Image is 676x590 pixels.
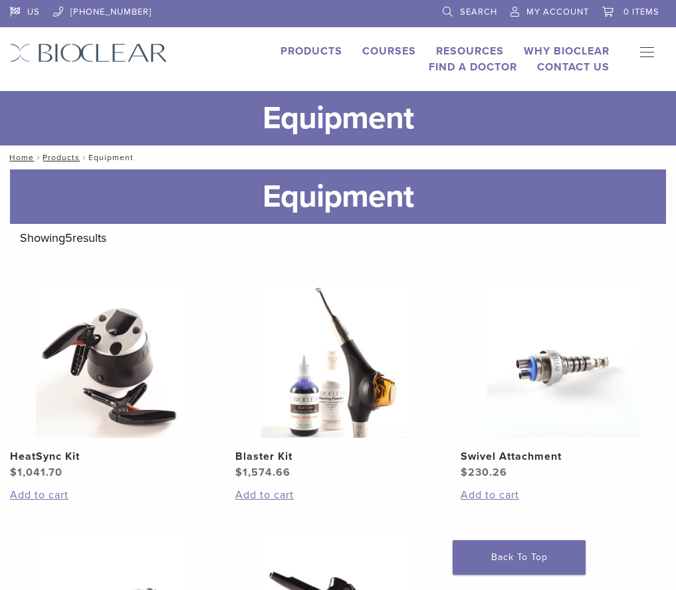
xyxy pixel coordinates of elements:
[235,466,243,479] span: $
[20,224,656,252] p: Showing results
[461,487,666,503] a: Add to cart: “Swivel Attachment”
[10,487,215,503] a: Add to cart: “HeatSync Kit”
[281,45,342,58] a: Products
[10,285,215,480] a: HeatSync KitHeatSync Kit $1,041.70
[65,231,72,245] span: 5
[436,45,504,58] a: Resources
[487,285,639,438] img: Swivel Attachment
[235,466,290,479] bdi: 1,574.66
[10,448,215,464] h2: HeatSync Kit
[453,540,586,575] a: Back To Top
[537,60,610,74] a: Contact Us
[80,154,88,161] span: /
[235,285,441,480] a: Blaster KitBlaster Kit $1,574.66
[461,285,666,480] a: Swivel AttachmentSwivel Attachment $230.26
[235,487,441,503] a: Add to cart: “Blaster Kit”
[526,7,589,17] span: My Account
[461,448,666,464] h2: Swivel Attachment
[629,43,666,63] nav: Primary Navigation
[43,153,80,162] a: Products
[524,45,610,58] a: Why Bioclear
[461,466,468,479] span: $
[429,60,517,74] a: Find A Doctor
[261,285,414,438] img: Blaster Kit
[5,153,34,162] a: Home
[10,466,62,479] bdi: 1,041.70
[461,466,507,479] bdi: 230.26
[10,169,666,224] h1: Equipment
[362,45,416,58] a: Courses
[36,285,189,438] img: HeatSync Kit
[235,448,441,464] h2: Blaster Kit
[10,43,168,62] img: Bioclear
[34,154,43,161] span: /
[10,466,17,479] span: $
[460,7,497,17] span: Search
[623,7,659,17] span: 0 items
